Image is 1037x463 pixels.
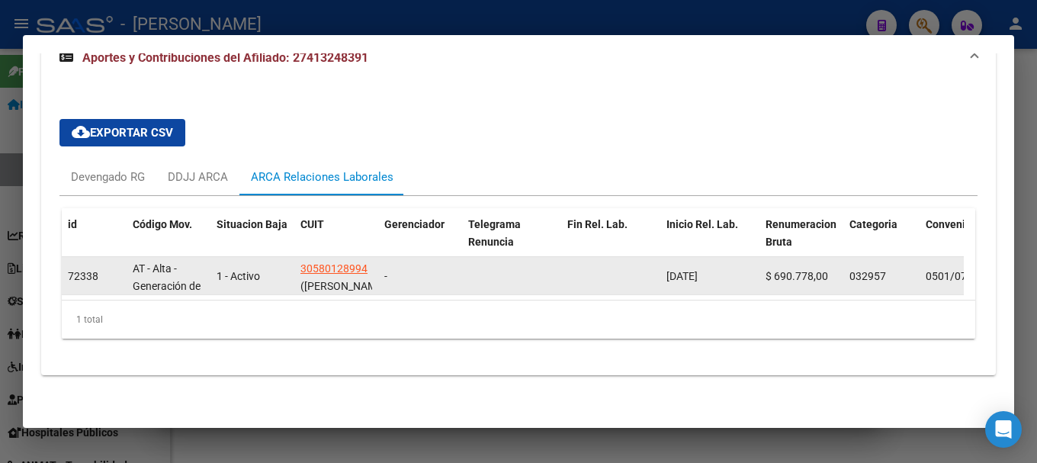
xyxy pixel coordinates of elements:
mat-expansion-panel-header: Aportes y Contribuciones del Afiliado: 27413248391 [41,34,996,82]
span: Telegrama Renuncia [468,218,521,248]
datatable-header-cell: CUIT [294,208,378,275]
span: Inicio Rel. Lab. [666,218,738,230]
span: 30580128994 [300,262,368,275]
datatable-header-cell: Categoria [843,208,920,275]
span: - [384,270,387,282]
mat-icon: cloud_download [72,123,90,141]
span: Categoria [849,218,897,230]
span: Aportes y Contribuciones del Afiliado: 27413248391 [82,50,368,65]
span: Código Mov. [133,218,192,230]
div: Devengado RG [71,169,145,185]
button: Exportar CSV [59,119,185,146]
span: 032957 [849,270,886,282]
span: Fin Rel. Lab. [567,218,628,230]
div: ARCA Relaciones Laborales [251,169,393,185]
datatable-header-cell: Inicio Rel. Lab. [660,208,759,275]
div: Open Intercom Messenger [985,411,1022,448]
datatable-header-cell: Código Mov. [127,208,210,275]
span: [DATE] [666,270,698,282]
datatable-header-cell: Situacion Baja [210,208,294,275]
span: $ 690.778,00 [766,270,828,282]
div: DDJJ ARCA [168,169,228,185]
datatable-header-cell: Gerenciador [378,208,462,275]
datatable-header-cell: Fin Rel. Lab. [561,208,660,275]
span: 72338 [68,270,98,282]
span: Exportar CSV [72,126,173,140]
span: Renumeracion Bruta [766,218,836,248]
span: id [68,218,77,230]
datatable-header-cell: Renumeracion Bruta [759,208,843,275]
datatable-header-cell: id [62,208,127,275]
span: CUIT [300,218,324,230]
span: Gerenciador [384,218,445,230]
datatable-header-cell: Telegrama Renuncia [462,208,561,275]
div: Aportes y Contribuciones del Afiliado: 27413248391 [41,82,996,375]
div: 1 total [62,301,975,339]
span: Convenio [926,218,971,230]
span: AT - Alta - Generación de clave [133,262,201,310]
span: Situacion Baja [217,218,287,230]
span: 0501/07 [926,270,967,282]
span: ([PERSON_NAME] S A) [300,280,386,310]
span: 1 - Activo [217,270,260,282]
datatable-header-cell: Convenio [920,208,996,275]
